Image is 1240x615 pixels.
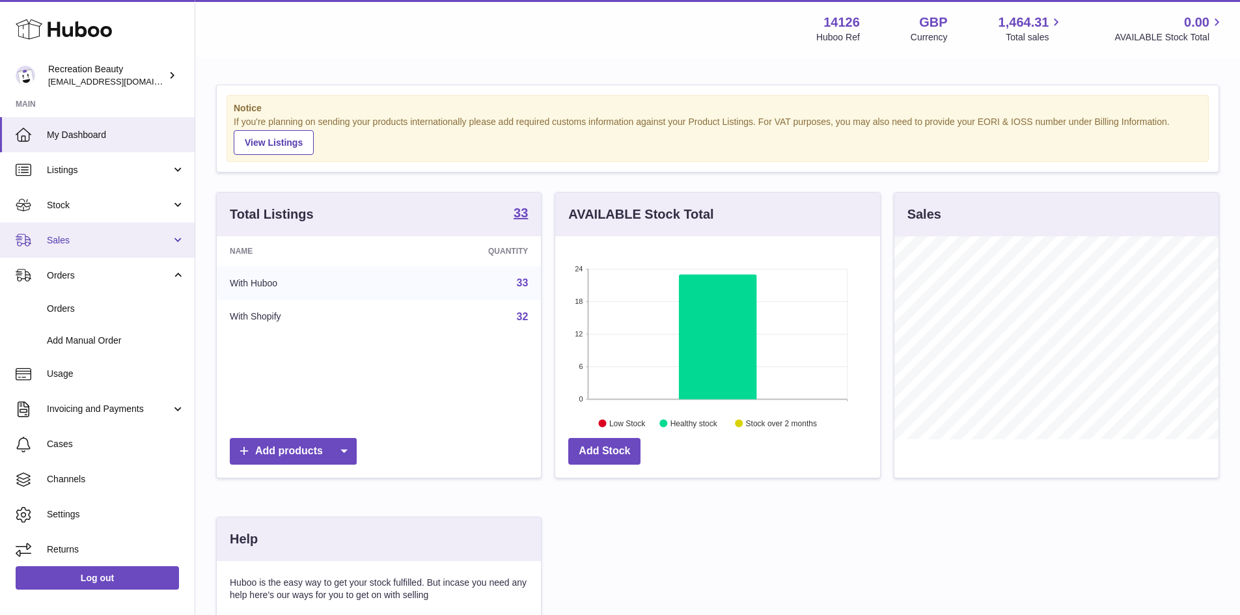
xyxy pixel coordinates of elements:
[47,508,185,521] span: Settings
[47,269,171,282] span: Orders
[911,31,948,44] div: Currency
[514,206,528,219] strong: 33
[48,76,191,87] span: [EMAIL_ADDRESS][DOMAIN_NAME]
[234,116,1202,155] div: If you're planning on sending your products internationally please add required customs informati...
[47,164,171,176] span: Listings
[1114,14,1224,44] a: 0.00 AVAILABLE Stock Total
[568,206,713,223] h3: AVAILABLE Stock Total
[823,14,860,31] strong: 14126
[575,330,583,338] text: 12
[746,418,817,428] text: Stock over 2 months
[234,102,1202,115] strong: Notice
[609,418,646,428] text: Low Stock
[47,403,171,415] span: Invoicing and Payments
[907,206,941,223] h3: Sales
[230,206,314,223] h3: Total Listings
[517,311,529,322] a: 32
[670,418,718,428] text: Healthy stock
[217,266,392,300] td: With Huboo
[579,362,583,370] text: 6
[47,473,185,485] span: Channels
[1006,31,1064,44] span: Total sales
[47,129,185,141] span: My Dashboard
[47,335,185,347] span: Add Manual Order
[47,543,185,556] span: Returns
[579,395,583,403] text: 0
[919,14,947,31] strong: GBP
[47,303,185,315] span: Orders
[999,14,1049,31] span: 1,464.31
[392,236,542,266] th: Quantity
[47,234,171,247] span: Sales
[568,438,641,465] a: Add Stock
[816,31,860,44] div: Huboo Ref
[234,130,314,155] a: View Listings
[230,438,357,465] a: Add products
[230,530,258,548] h3: Help
[47,199,171,212] span: Stock
[217,236,392,266] th: Name
[575,297,583,305] text: 18
[48,63,165,88] div: Recreation Beauty
[47,438,185,450] span: Cases
[47,368,185,380] span: Usage
[230,577,528,601] p: Huboo is the easy way to get your stock fulfilled. But incase you need any help here's our ways f...
[575,265,583,273] text: 24
[1184,14,1209,31] span: 0.00
[16,66,35,85] img: internalAdmin-14126@internal.huboo.com
[999,14,1064,44] a: 1,464.31 Total sales
[517,277,529,288] a: 33
[217,300,392,334] td: With Shopify
[514,206,528,222] a: 33
[1114,31,1224,44] span: AVAILABLE Stock Total
[16,566,179,590] a: Log out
